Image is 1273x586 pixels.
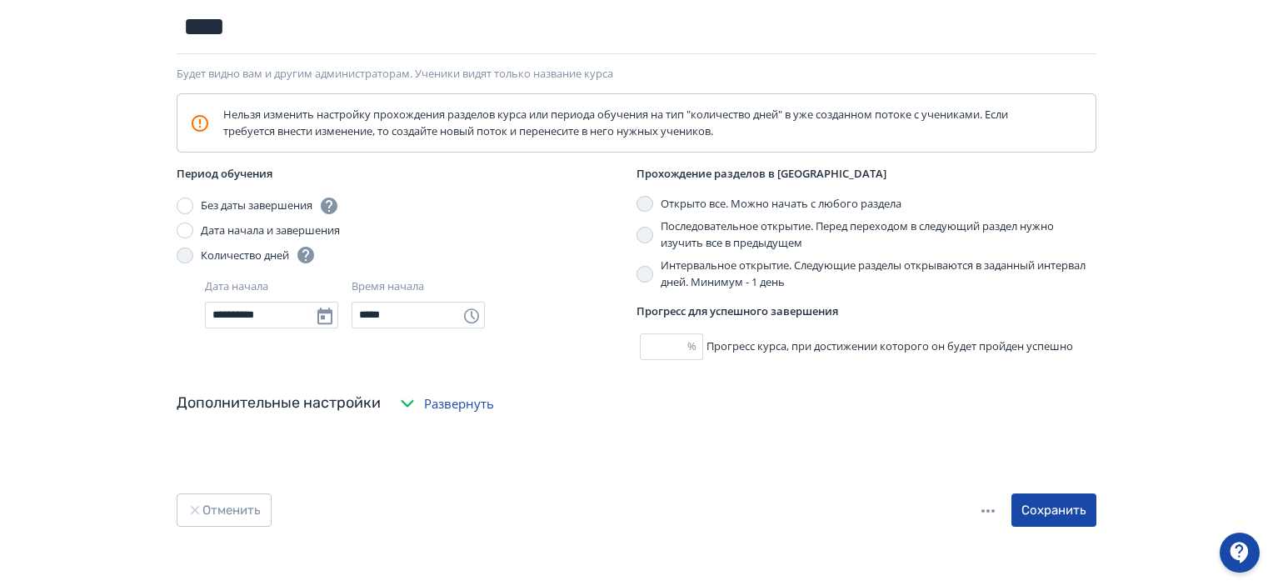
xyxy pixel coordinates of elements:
div: Будет видно вам и другим администраторам. Ученики видят только название курса [177,68,1096,81]
span: Развернуть [424,394,494,413]
button: Сохранить [1011,493,1096,527]
button: Отменить [177,493,272,527]
div: Прогресс для успешного завершения [636,303,1096,320]
div: Дата начала и завершения [201,223,340,239]
div: Интервальное открытие. Следующие разделы открываются в заданный интервал дней. Минимум - 1 день [661,258,1096,290]
div: Количество дней [201,245,316,265]
div: Дополнительные настройки [177,392,381,414]
div: Прохождение разделов в [GEOGRAPHIC_DATA] [636,166,1096,183]
div: % [687,338,703,355]
button: Развернуть [394,387,497,420]
div: Прогресс курса, при достижении которого он будет пройден успешно [636,333,1096,360]
div: Последовательное открытие. Перед переходом в следующий раздел нужно изучить все в предыдущем [661,218,1096,251]
div: Время начала [352,278,424,295]
div: Нельзя изменить настройку прохождения разделов курса или периода обучения на тип "количество дней... [190,107,1056,139]
div: Дата начала [205,278,268,295]
div: Период обучения [177,166,636,183]
div: Открыто все. Можно начать с любого раздела [661,196,901,213]
div: Без даты завершения [201,196,339,216]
